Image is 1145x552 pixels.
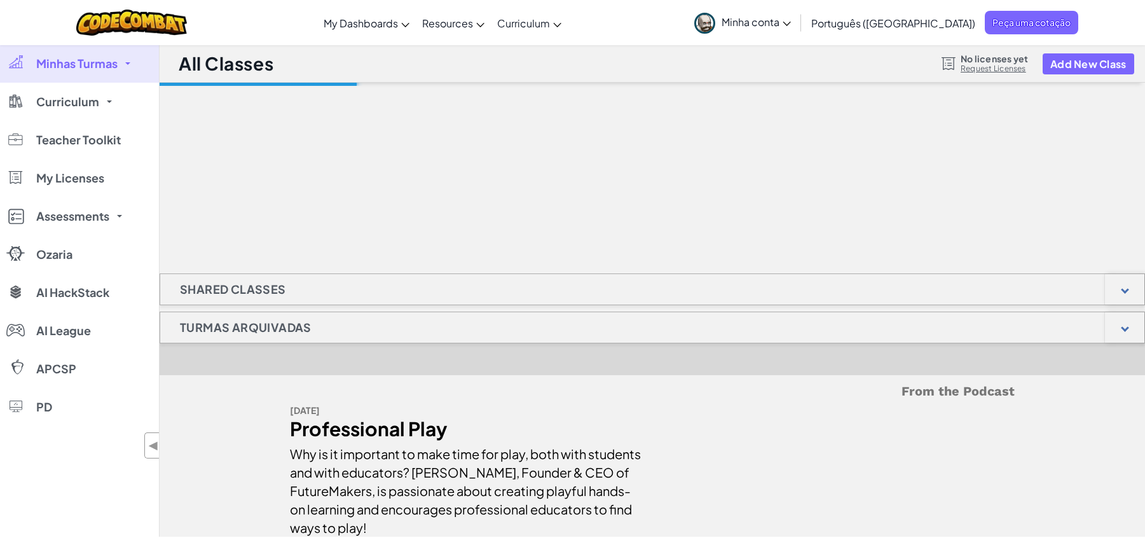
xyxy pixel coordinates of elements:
[36,96,99,107] span: Curriculum
[76,10,188,36] img: CodeCombat logo
[961,64,1028,74] a: Request Licenses
[36,249,72,260] span: Ozaria
[1043,53,1134,74] button: Add New Class
[290,438,643,537] div: Why is it important to make time for play, both with students and with educators? [PERSON_NAME], ...
[811,17,975,30] span: Português ([GEOGRAPHIC_DATA])
[290,401,643,420] div: [DATE]
[160,273,306,305] h1: Shared Classes
[36,172,104,184] span: My Licenses
[722,15,791,29] span: Minha conta
[290,420,643,438] div: Professional Play
[36,58,118,69] span: Minhas Turmas
[324,17,398,30] span: My Dashboards
[36,287,109,298] span: AI HackStack
[491,6,568,40] a: Curriculum
[961,53,1028,64] span: No licenses yet
[148,436,159,455] span: ◀
[416,6,491,40] a: Resources
[36,325,91,336] span: AI League
[179,52,273,76] h1: All Classes
[36,134,121,146] span: Teacher Toolkit
[694,13,715,34] img: avatar
[805,6,982,40] a: Português ([GEOGRAPHIC_DATA])
[290,382,1015,401] h5: From the Podcast
[422,17,473,30] span: Resources
[688,3,797,43] a: Minha conta
[160,312,331,343] h1: Turmas Arquivadas
[985,11,1078,34] a: Peça uma cotação
[317,6,416,40] a: My Dashboards
[36,210,109,222] span: Assessments
[497,17,550,30] span: Curriculum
